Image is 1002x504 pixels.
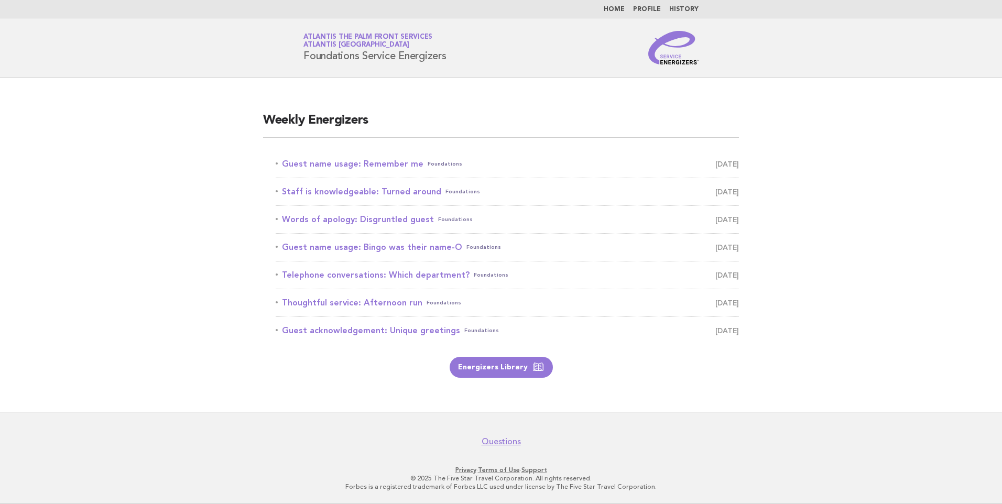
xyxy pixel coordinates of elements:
a: Telephone conversations: Which department?Foundations [DATE] [276,268,739,282]
h2: Weekly Energizers [263,112,739,138]
a: Atlantis The Palm Front ServicesAtlantis [GEOGRAPHIC_DATA] [303,34,432,48]
h1: Foundations Service Energizers [303,34,446,61]
a: History [669,6,699,13]
a: Words of apology: Disgruntled guestFoundations [DATE] [276,212,739,227]
span: [DATE] [715,240,739,255]
img: Service Energizers [648,31,699,64]
span: [DATE] [715,323,739,338]
span: Atlantis [GEOGRAPHIC_DATA] [303,42,409,49]
span: Foundations [445,184,480,199]
span: [DATE] [715,212,739,227]
p: © 2025 The Five Star Travel Corporation. All rights reserved. [180,474,822,483]
span: [DATE] [715,268,739,282]
span: [DATE] [715,157,739,171]
span: Foundations [464,323,499,338]
span: [DATE] [715,295,739,310]
a: Home [604,6,625,13]
span: Foundations [466,240,501,255]
a: Support [521,466,547,474]
a: Privacy [455,466,476,474]
a: Energizers Library [450,357,553,378]
span: Foundations [474,268,508,282]
span: [DATE] [715,184,739,199]
a: Guest acknowledgement: Unique greetingsFoundations [DATE] [276,323,739,338]
p: · · [180,466,822,474]
p: Forbes is a registered trademark of Forbes LLC used under license by The Five Star Travel Corpora... [180,483,822,491]
span: Foundations [428,157,462,171]
a: Guest name usage: Bingo was their name-OFoundations [DATE] [276,240,739,255]
a: Thoughtful service: Afternoon runFoundations [DATE] [276,295,739,310]
span: Foundations [427,295,461,310]
a: Profile [633,6,661,13]
a: Terms of Use [478,466,520,474]
a: Questions [482,436,521,447]
a: Staff is knowledgeable: Turned aroundFoundations [DATE] [276,184,739,199]
span: Foundations [438,212,473,227]
a: Guest name usage: Remember meFoundations [DATE] [276,157,739,171]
